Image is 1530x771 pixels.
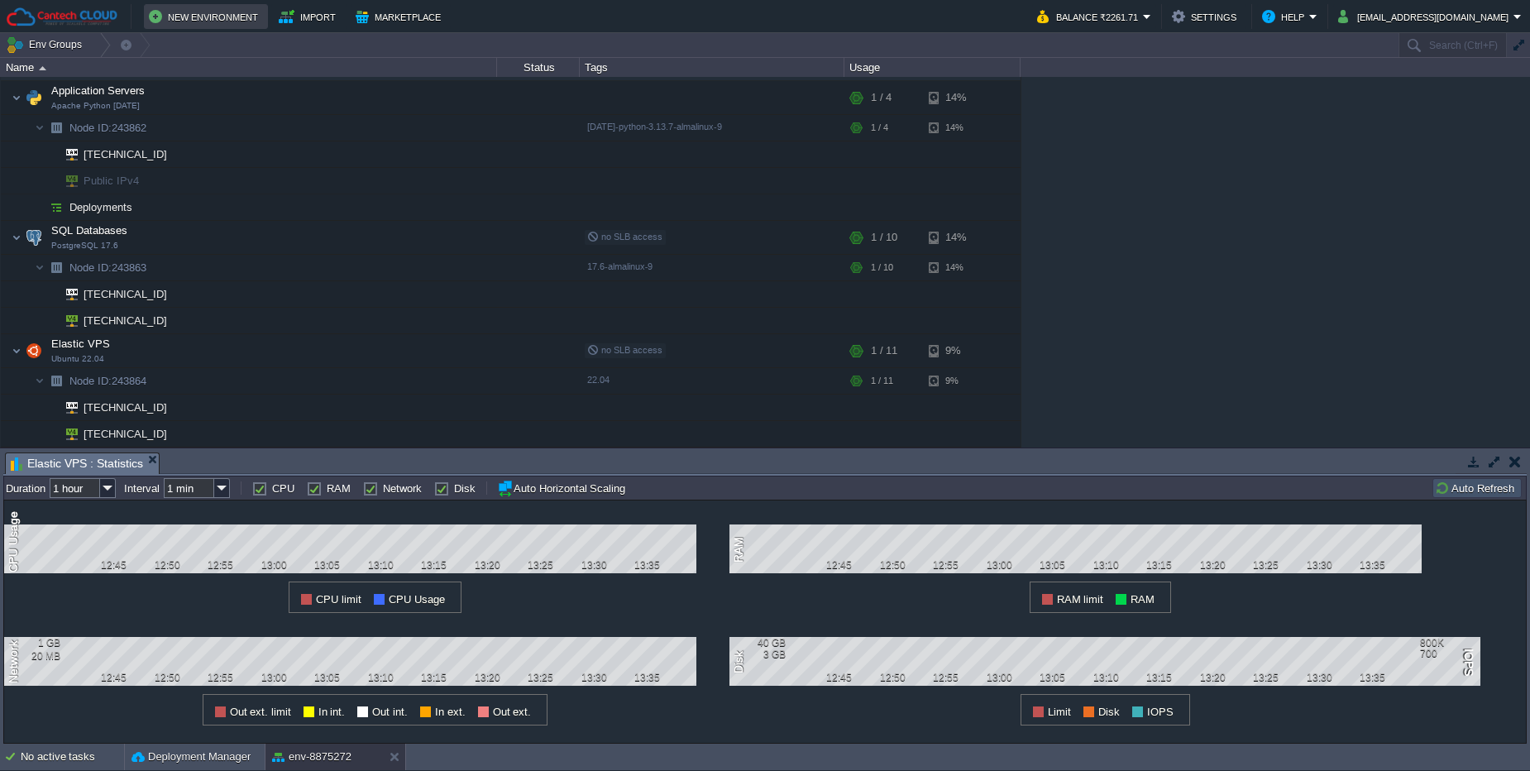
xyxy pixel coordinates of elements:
button: Env Groups [6,33,88,56]
div: 13:15 [1139,559,1180,571]
div: 40 GB [732,637,786,649]
img: AMDAwAAAACH5BAEAAAAALAAAAAABAAEAAAICRAEAOw== [35,255,45,280]
a: [TECHNICAL_ID] [82,401,170,414]
img: AMDAwAAAACH5BAEAAAAALAAAAAABAAEAAAICRAEAOw== [45,421,55,447]
div: 12:45 [819,559,860,571]
span: [TECHNICAL_ID] [82,308,170,333]
span: IOPS [1147,706,1174,718]
div: 12:55 [200,559,241,571]
div: 12:55 [925,672,967,683]
span: CPU limit [316,593,361,606]
div: Name [2,58,496,77]
div: 13:25 [520,559,562,571]
img: AMDAwAAAACH5BAEAAAAALAAAAAABAAEAAAICRAEAOw== [39,66,46,70]
a: [TECHNICAL_ID] [82,314,170,327]
a: [TECHNICAL_ID] [82,288,170,300]
div: 3 GB [732,649,786,660]
div: 13:35 [1352,559,1394,571]
img: AMDAwAAAACH5BAEAAAAALAAAAAABAAEAAAICRAEAOw== [35,368,45,394]
label: RAM [327,482,351,495]
div: 12:55 [200,672,241,683]
a: Node ID:243863 [68,261,149,275]
label: Disk [454,482,476,495]
div: 13:15 [414,559,455,571]
div: No active tasks [21,744,124,770]
span: Out ext. limit [230,706,291,718]
a: Node ID:243864 [68,374,149,388]
div: 13:20 [1192,559,1233,571]
span: 243862 [68,121,149,135]
div: 13:10 [360,672,401,683]
div: 20 MB [7,650,60,662]
span: [TECHNICAL_ID] [82,281,170,307]
div: 13:15 [414,672,455,683]
a: [TECHNICAL_ID] [82,428,170,440]
div: 13:30 [1298,559,1340,571]
img: AMDAwAAAACH5BAEAAAAALAAAAAABAAEAAAICRAEAOw== [45,308,55,333]
div: Network [4,639,24,685]
div: CPU Usage [4,509,24,573]
div: 13:00 [253,672,294,683]
img: AMDAwAAAACH5BAEAAAAALAAAAAABAAEAAAICRAEAOw== [22,334,45,367]
div: 14% [929,115,983,141]
div: 1 / 10 [871,255,893,280]
div: 9% [929,368,983,394]
div: 12:55 [925,559,967,571]
div: 12:45 [819,672,860,683]
span: 243864 [68,374,149,388]
span: 22.04 [587,375,610,385]
button: env-8875272 [272,749,351,765]
div: 13:10 [1085,672,1126,683]
div: 13:00 [253,559,294,571]
label: Interval [124,482,160,495]
div: 12:45 [93,559,135,571]
div: 13:05 [307,672,348,683]
span: Ubuntu 22.04 [51,354,104,364]
span: Out ext. [493,706,532,718]
img: AMDAwAAAACH5BAEAAAAALAAAAAABAAEAAAICRAEAOw== [12,334,22,367]
span: Out int. [372,706,408,718]
span: Node ID: [69,261,112,274]
span: Node ID: [69,122,112,134]
div: 13:00 [978,559,1020,571]
div: 13:10 [360,559,401,571]
button: New Environment [149,7,263,26]
span: Deployments [68,200,135,214]
button: Deployment Manager [131,749,251,765]
div: 1 / 4 [871,81,892,114]
span: SQL Databases [50,223,130,237]
span: [DATE]-python-3.13.7-almalinux-9 [587,122,722,132]
div: Tags [581,58,844,77]
span: In ext. [435,706,466,718]
div: IOPS [1456,646,1476,677]
button: Help [1262,7,1309,26]
button: Marketplace [356,7,446,26]
div: 13:35 [1352,672,1394,683]
img: AMDAwAAAACH5BAEAAAAALAAAAAABAAEAAAICRAEAOw== [12,221,22,254]
img: AMDAwAAAACH5BAEAAAAALAAAAAABAAEAAAICRAEAOw== [35,194,45,220]
img: AMDAwAAAACH5BAEAAAAALAAAAAABAAEAAAICRAEAOw== [45,194,68,220]
div: 13:35 [627,559,668,571]
a: Elastic VPSUbuntu 22.04 [50,338,112,350]
div: 13:30 [1298,672,1340,683]
div: 13:20 [466,672,508,683]
div: 13:15 [1139,672,1180,683]
span: [TECHNICAL_ID] [82,395,170,420]
a: SQL DatabasesPostgreSQL 17.6 [50,224,130,237]
div: 13:20 [466,559,508,571]
img: Cantech Cloud [6,7,118,27]
img: AMDAwAAAACH5BAEAAAAALAAAAAABAAEAAAICRAEAOw== [22,81,45,114]
span: Application Servers [50,84,147,98]
div: 13:10 [1085,559,1126,571]
img: AMDAwAAAACH5BAEAAAAALAAAAAABAAEAAAICRAEAOw== [55,308,78,333]
div: 13:05 [1032,559,1073,571]
div: 13:25 [520,672,562,683]
div: 1 GB [7,637,60,649]
a: [TECHNICAL_ID] [82,148,170,160]
img: AMDAwAAAACH5BAEAAAAALAAAAAABAAEAAAICRAEAOw== [45,255,68,280]
span: [TECHNICAL_ID] [82,421,170,447]
a: Node ID:243862 [68,121,149,135]
button: Auto Horizontal Scaling [497,480,630,496]
img: AMDAwAAAACH5BAEAAAAALAAAAAABAAEAAAICRAEAOw== [35,115,45,141]
img: AMDAwAAAACH5BAEAAAAALAAAAAABAAEAAAICRAEAOw== [55,421,78,447]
